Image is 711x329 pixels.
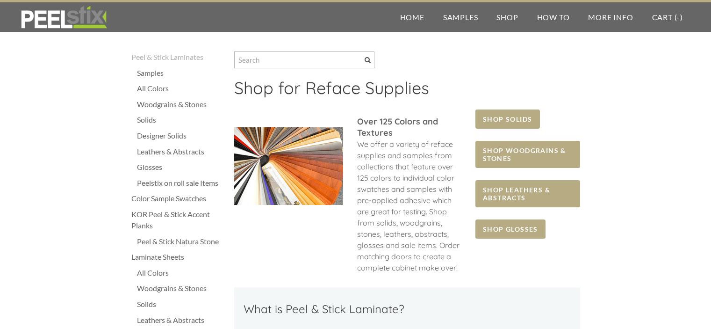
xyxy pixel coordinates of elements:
[357,116,438,138] font: ​Over 125 Colors and Textures
[137,161,225,173] a: Glosses
[137,283,225,294] a: Woodgrains & Stones
[475,219,546,239] a: SHOP GLOSSES
[234,127,343,205] img: Picture
[244,302,404,316] font: What is Peel & Stick Laminate?
[677,13,680,22] span: -
[643,2,692,32] a: Cart (-)
[131,193,225,204] a: Color Sample Swatches
[137,267,225,278] a: All Colors
[579,2,642,32] a: More Info
[137,299,225,310] a: Solids
[475,180,580,207] a: SHOP LEATHERS & ABSTRACTS
[137,314,225,326] a: Leathers & Abstracts
[131,51,225,63] a: Peel & Stick Laminates
[475,110,539,129] a: SHOP SOLIDS
[137,83,225,94] a: All Colors
[234,78,580,105] h2: ​Shop for Reface Supplies
[19,6,109,29] img: REFACE SUPPLIES
[475,141,580,168] a: SHOP WOODGRAINS & STONES
[137,67,225,79] a: Samples
[357,139,460,272] span: We offer a variety of reface supplies and samples from collections that feature over 125 colors t...
[131,209,225,231] a: KOR Peel & Stick Accent Planks
[528,2,579,32] a: How To
[487,2,527,32] a: Shop
[137,236,225,247] a: Peel & Stick Natura Stone
[234,51,374,68] input: Search
[131,251,225,263] a: Laminate Sheets
[434,2,488,32] a: Samples
[365,57,371,63] span: Search
[137,146,225,157] a: Leathers & Abstracts
[137,130,225,141] a: Designer Solids
[137,114,225,125] a: Solids
[137,177,225,189] a: Peelstix on roll sale Items
[137,99,225,110] a: Woodgrains & Stones
[391,2,434,32] a: Home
